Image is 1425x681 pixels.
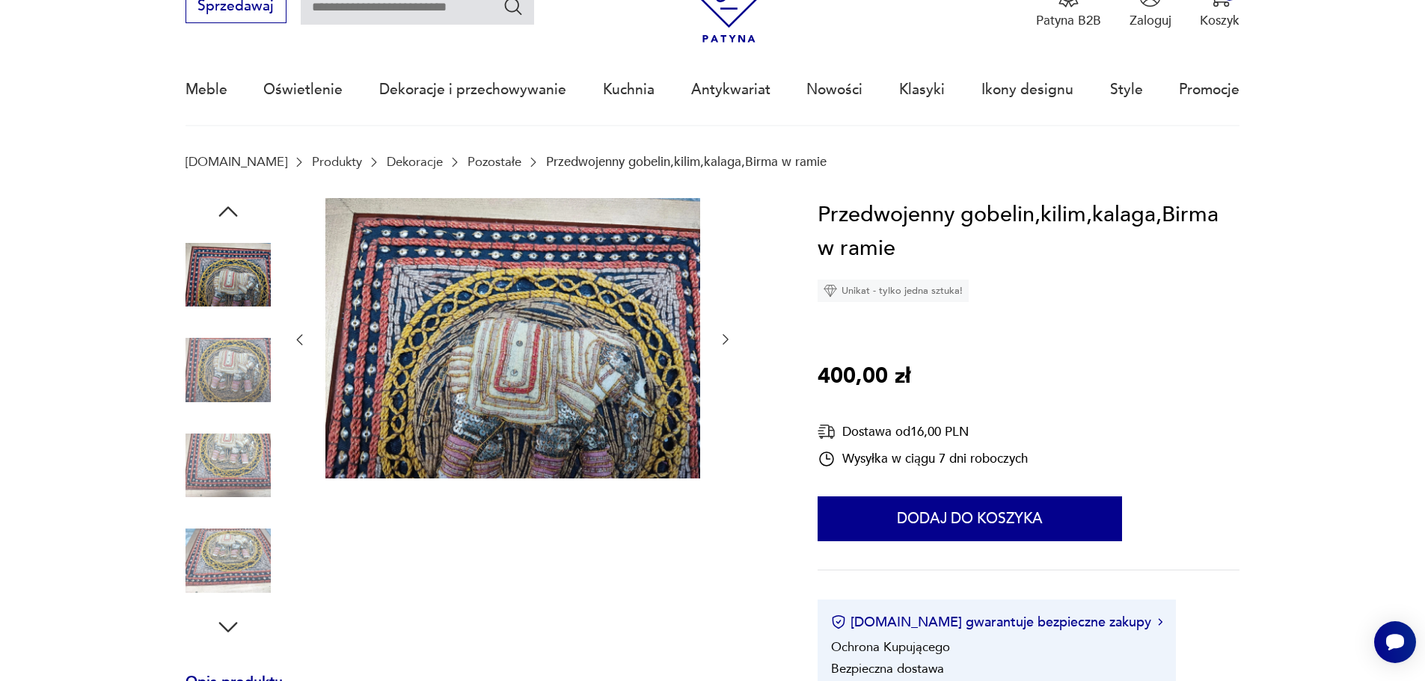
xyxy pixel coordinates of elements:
a: Sprzedawaj [186,1,286,13]
img: Ikona strzałki w prawo [1158,618,1162,626]
img: Zdjęcie produktu Przedwojenny gobelin,kilim,kalaga,Birma w ramie [186,423,271,508]
iframe: Smartsupp widget button [1374,621,1416,663]
a: Kuchnia [603,55,655,124]
p: Koszyk [1200,12,1239,29]
img: Ikona diamentu [824,284,837,298]
li: Bezpieczna dostawa [831,660,944,677]
p: 400,00 zł [818,360,910,394]
a: Klasyki [899,55,945,124]
a: Ikony designu [981,55,1073,124]
p: Patyna B2B [1036,12,1101,29]
a: Dekoracje i przechowywanie [379,55,566,124]
img: Zdjęcie produktu Przedwojenny gobelin,kilim,kalaga,Birma w ramie [186,518,271,603]
button: Dodaj do koszyka [818,496,1122,541]
a: Promocje [1179,55,1239,124]
a: Antykwariat [691,55,770,124]
a: Pozostałe [468,155,521,169]
img: Zdjęcie produktu Przedwojenny gobelin,kilim,kalaga,Birma w ramie [186,327,271,413]
a: [DOMAIN_NAME] [186,155,287,169]
a: Oświetlenie [263,55,343,124]
img: Zdjęcie produktu Przedwojenny gobelin,kilim,kalaga,Birma w ramie [325,198,700,479]
p: Zaloguj [1130,12,1171,29]
a: Produkty [312,155,362,169]
p: Przedwojenny gobelin,kilim,kalaga,Birma w ramie [546,155,827,169]
a: Meble [186,55,227,124]
li: Ochrona Kupującego [831,638,950,656]
a: Dekoracje [387,155,443,169]
img: Ikona certyfikatu [831,614,846,629]
div: Dostawa od 16,00 PLN [818,422,1028,441]
div: Unikat - tylko jedna sztuka! [818,280,969,302]
a: Nowości [806,55,862,124]
a: Style [1110,55,1143,124]
div: Wysyłka w ciągu 7 dni roboczych [818,450,1028,468]
h1: Przedwojenny gobelin,kilim,kalaga,Birma w ramie [818,198,1239,266]
img: Zdjęcie produktu Przedwojenny gobelin,kilim,kalaga,Birma w ramie [186,232,271,318]
img: Ikona dostawy [818,422,836,441]
button: [DOMAIN_NAME] gwarantuje bezpieczne zakupy [831,613,1162,632]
